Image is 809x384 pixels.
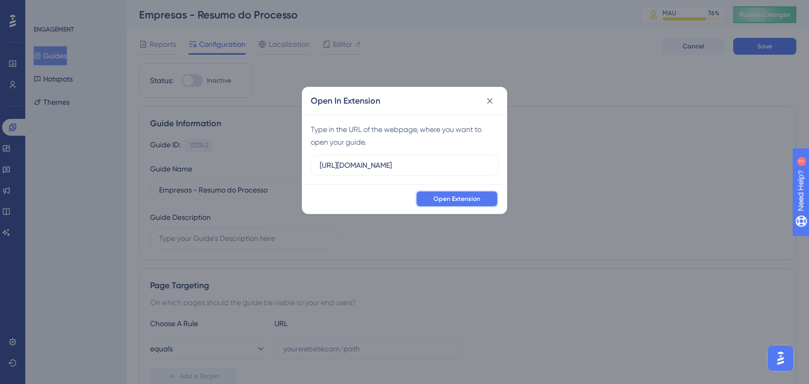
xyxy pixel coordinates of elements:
[433,195,480,203] span: Open Extension
[320,159,489,171] input: URL
[765,342,796,374] iframe: UserGuiding AI Assistant Launcher
[311,95,380,107] h2: Open In Extension
[25,3,66,15] span: Need Help?
[311,123,498,148] div: Type in the URL of the webpage, where you want to open your guide.
[73,5,76,14] div: 1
